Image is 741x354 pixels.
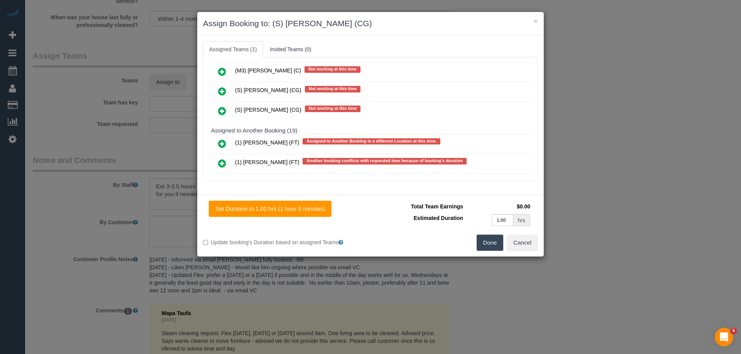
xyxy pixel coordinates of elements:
span: (1) [PERSON_NAME] (FT) [235,159,299,166]
span: (S) [PERSON_NAME] (CG) [235,107,301,113]
span: Estimated Duration [414,215,463,221]
td: Total Team Earnings [376,201,465,212]
div: hrs [513,214,530,226]
span: (M3) [PERSON_NAME] (C) [235,68,301,74]
a: Invited Teams (0) [264,41,317,57]
button: Done [477,235,504,251]
td: $0.00 [465,201,532,212]
span: Not working at this time [305,86,361,92]
label: Update booking's Duration based on assigned Teams [203,238,365,246]
span: 5 [731,328,737,334]
span: (S) [PERSON_NAME] (CG) [235,87,301,94]
input: Update booking's Duration based on assigned Teams [203,240,208,245]
span: Assigned to Another Booking in a different Location at this time. [303,138,440,144]
h3: Assign Booking to: (S) [PERSON_NAME] (CG) [203,18,538,29]
a: Assigned Teams (1) [203,41,263,57]
button: × [533,17,538,25]
button: Cancel [507,235,538,251]
iframe: Intercom live chat [715,328,733,346]
h4: Assigned to Another Booking (19) [211,128,530,134]
span: (1) [PERSON_NAME] (FT) [235,139,299,146]
span: Not working at this time [305,106,361,112]
span: Another booking conflicts with requested time because of booking's duration [303,158,467,164]
span: Not working at this time [305,66,360,72]
button: Set Duration to 1.00 hrs (1 hour 0 minutes) [209,201,332,217]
